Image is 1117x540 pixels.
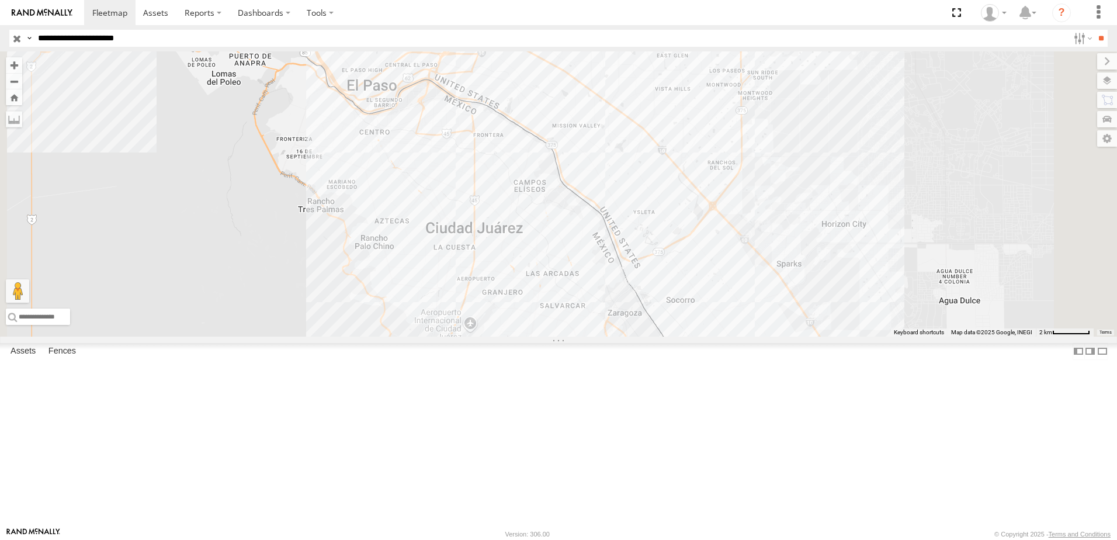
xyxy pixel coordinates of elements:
label: Search Filter Options [1069,30,1094,47]
a: Terms (opens in new tab) [1099,330,1112,335]
label: Fences [43,343,82,359]
label: Hide Summary Table [1097,343,1108,360]
label: Map Settings [1097,130,1117,147]
button: Map Scale: 2 km per 61 pixels [1036,328,1094,337]
label: Measure [6,111,22,127]
button: Zoom Home [6,89,22,105]
span: 2 km [1039,329,1052,335]
button: Keyboard shortcuts [894,328,944,337]
button: Drag Pegman onto the map to open Street View [6,279,29,303]
div: Version: 306.00 [505,531,550,538]
i: ? [1052,4,1071,22]
span: Map data ©2025 Google, INEGI [951,329,1032,335]
label: Search Query [25,30,34,47]
label: Dock Summary Table to the Right [1084,343,1096,360]
label: Assets [5,343,41,359]
div: © Copyright 2025 - [994,531,1111,538]
a: Terms and Conditions [1049,531,1111,538]
div: omar hernandez [977,4,1011,22]
img: rand-logo.svg [12,9,72,17]
button: Zoom out [6,73,22,89]
a: Visit our Website [6,528,60,540]
button: Zoom in [6,57,22,73]
label: Dock Summary Table to the Left [1073,343,1084,360]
